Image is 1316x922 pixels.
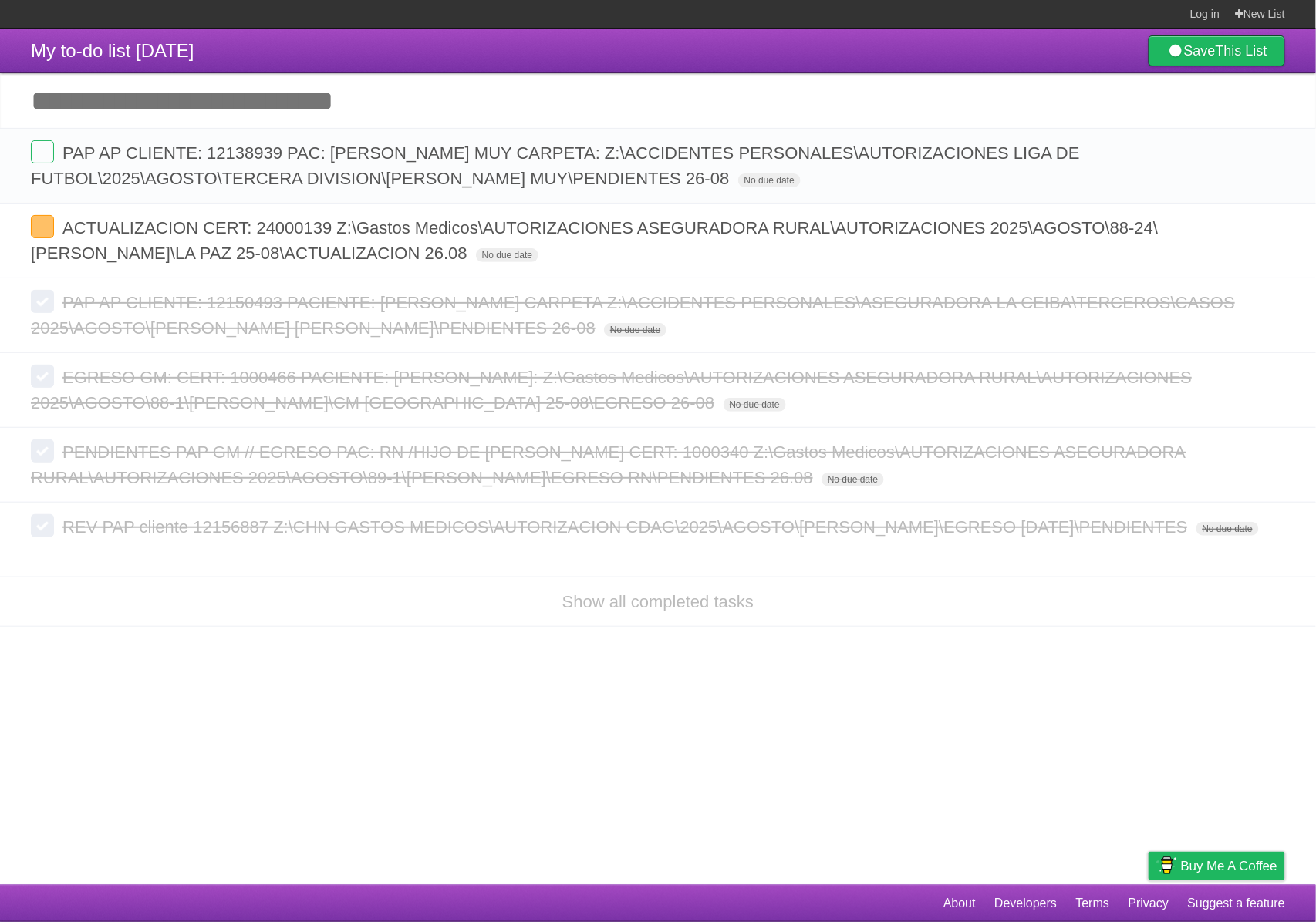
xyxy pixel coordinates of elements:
[31,365,54,388] label: Done
[943,889,976,918] a: About
[822,473,884,486] span: No due date
[31,293,1235,338] span: PAP AP CLIENTE: 12150493 PACIENTE: [PERSON_NAME] CARPETA Z:\ACCIDENTES PERSONALES\ASEGURADORA LA ...
[1149,35,1285,66] a: SaveThis List
[476,248,538,262] span: No due date
[562,592,754,611] a: Show all completed tasks
[1156,853,1177,879] img: Buy me a coffee
[31,290,54,313] label: Done
[31,218,1158,263] span: ACTUALIZACION CERT: 24000139 Z:\Gastos Medicos\AUTORIZACIONES ASEGURADORA RURAL\AUTORIZACIONES 20...
[738,173,801,187] span: No due date
[31,215,54,238] label: Done
[1196,522,1259,536] span: No due date
[724,398,786,412] span: No due date
[1129,889,1169,918] a: Privacy
[31,143,1080,188] span: PAP AP CLIENTE: 12138939 PAC: [PERSON_NAME] MUY CARPETA: Z:\ACCIDENTES PERSONALES\AUTORIZACIONES ...
[994,889,1057,918] a: Developers
[1149,852,1285,880] a: Buy me a coffee
[31,514,54,537] label: Done
[1076,889,1110,918] a: Terms
[31,368,1192,412] span: EGRESO GM: CERT: 1000466 PACIENTE: [PERSON_NAME]: Z:\Gastos Medicos\AUTORIZACIONES ASEGURADORA RU...
[604,323,666,337] span: No due date
[31,140,54,163] label: Done
[62,517,1192,537] span: REV PAP cliente 12156887 Z:\CHN GASTOS MEDICOS\AUTORIZACION CDAG\2025\AGOSTO\[PERSON_NAME]\EGRESO...
[31,442,1186,487] span: PENDIENTES PAP GM // EGRESO PAC: RN /HIJO DE [PERSON_NAME] CERT: 1000340 Z:\Gastos Medicos\AUTORI...
[31,439,54,463] label: Done
[1216,43,1267,59] b: This List
[1181,853,1277,880] span: Buy me a coffee
[31,40,194,61] span: My to-do list [DATE]
[1188,889,1285,918] a: Suggest a feature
